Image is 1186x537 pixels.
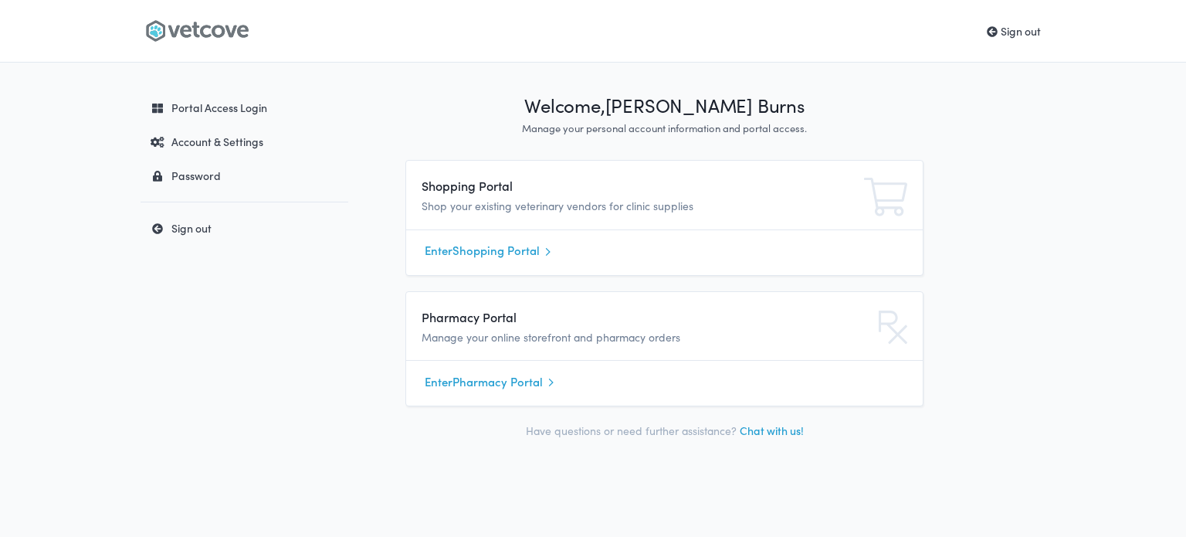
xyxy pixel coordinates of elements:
h4: Pharmacy Portal [422,308,745,326]
a: EnterPharmacy Portal [425,370,904,393]
a: Password [141,161,348,189]
a: Sign out [141,214,348,242]
h1: Welcome, [PERSON_NAME] Burns [405,93,923,118]
div: Portal Access Login [144,100,341,115]
p: Manage your online storefront and pharmacy orders [422,329,745,346]
a: Chat with us! [740,423,804,438]
p: Have questions or need further assistance? [405,422,923,440]
a: EnterShopping Portal [425,240,904,263]
a: Sign out [987,23,1041,39]
a: Account & Settings [141,127,348,155]
a: Portal Access Login [141,93,348,121]
div: Sign out [144,220,341,236]
p: Shop your existing veterinary vendors for clinic supplies [422,198,745,215]
div: Account & Settings [144,134,341,149]
div: Password [144,168,341,183]
h4: Shopping Portal [422,176,745,195]
p: Manage your personal account information and portal access. [405,121,923,136]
